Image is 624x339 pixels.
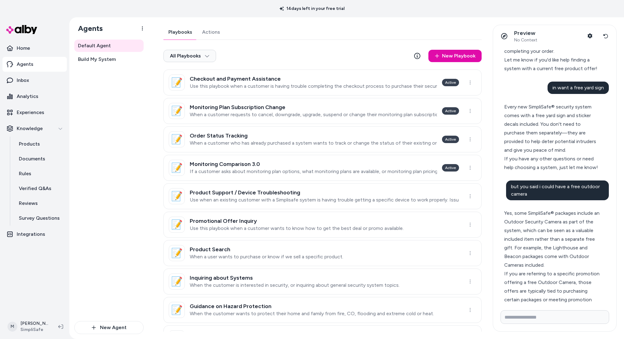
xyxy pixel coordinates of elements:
[504,103,600,155] div: Every new SimpliSafe® security system comes with a free yard sign and sticker decals included. Yo...
[17,44,30,52] p: Home
[13,211,67,226] a: Survey Questions
[163,126,482,152] a: 📝Order Status TrackingWhen a customer who has already purchased a system wants to track or change...
[442,79,459,86] div: Active
[78,56,116,63] span: Build My System
[169,188,185,204] div: 📝
[20,327,48,333] span: SimpliSafe
[17,109,44,116] p: Experiences
[514,30,537,37] p: Preview
[13,151,67,166] a: Documents
[169,273,185,290] div: 📝
[7,322,17,332] span: M
[169,131,185,147] div: 📝
[504,209,600,269] div: Yes, some SimpliSafe® packages include an Outdoor Security Camera as part of the system, which ca...
[190,133,437,139] h3: Order Status Tracking
[514,37,537,43] span: No Context
[6,25,37,34] img: alby Logo
[169,245,185,261] div: 📝
[19,155,45,163] p: Documents
[2,227,67,242] a: Integrations
[17,77,29,84] p: Inbox
[17,61,33,68] p: Agents
[19,200,38,207] p: Reviews
[190,282,400,288] p: When the customer is interested in security, or inquiring about general security system topics.
[163,240,482,266] a: 📝Product SearchWhen a user wants to purchase or know if we sell a specific product.
[4,317,53,337] button: M[PERSON_NAME]SimpliSafe
[500,310,609,324] input: Write your prompt here
[2,121,67,136] button: Knowledge
[2,57,67,72] a: Agents
[20,320,48,327] p: [PERSON_NAME]
[190,218,404,224] h3: Promotional Offer Inquiry
[17,231,45,238] p: Integrations
[190,225,404,231] p: Use this playbook when a customer wants to know how to get the best deal or promo available.
[504,155,600,172] div: If you have any other questions or need help choosing a system, just let me know!
[74,321,144,334] button: New Agent
[74,53,144,66] a: Build My System
[163,70,482,95] a: 📝Checkout and Payment AssistanceUse this playbook when a customer is having trouble completing th...
[13,181,67,196] a: Verified Q&As
[13,166,67,181] a: Rules
[190,83,437,89] p: Use this playbook when a customer is having trouble completing the checkout process to purchase t...
[19,185,51,192] p: Verified Q&As
[163,98,482,124] a: 📝Monitoring Plan Subscription ChangeWhen a customer requests to cancel, downgrade, upgrade, suspe...
[442,164,459,172] div: Active
[19,214,60,222] p: Survey Questions
[163,212,482,238] a: 📝Promotional Offer InquiryUse this playbook when a customer wants to know how to get the best dea...
[442,136,459,143] div: Active
[428,50,482,62] a: New Playbook
[190,140,437,146] p: When a customer who has already purchased a system wants to track or change the status of their e...
[504,269,600,313] div: If you are referring to a specific promotion offering a free Outdoor Camera, those offers are typ...
[17,125,43,132] p: Knowledge
[190,168,437,175] p: If a customer asks about monitoring plan options, what monitoring plans are available, or monitor...
[190,303,434,309] h3: Guidance on Hazard Protection
[19,140,40,148] p: Products
[190,275,400,281] h3: Inquiring about Systems
[170,53,210,59] span: All Playbooks
[169,302,185,318] div: 📝
[190,161,437,167] h3: Monitoring Comparison 3.0
[169,160,185,176] div: 📝
[2,73,67,88] a: Inbox
[552,85,604,91] span: in want a free yard sign
[163,183,482,209] a: 📝Product Support / Device TroubleshootingUse when an existing customer with a Simplisafe system i...
[78,42,111,49] span: Default Agent
[13,137,67,151] a: Products
[190,189,459,196] h3: Product Support / Device Troubleshooting
[74,40,144,52] a: Default Agent
[2,105,67,120] a: Experiences
[197,25,225,40] button: Actions
[19,170,31,177] p: Rules
[511,184,600,197] span: but you said i could have a free outdoor camera
[190,76,437,82] h3: Checkout and Payment Assistance
[163,25,197,40] button: Playbooks
[169,74,185,91] div: 📝
[276,6,348,12] p: 14 days left in your free trial
[2,89,67,104] a: Analytics
[190,112,437,118] p: When a customer requests to cancel, downgrade, upgrade, suspend or change their monitoring plan s...
[190,311,434,317] p: When the customer wants to protect their home and family from fire, CO, flooding and extreme cold...
[163,269,482,295] a: 📝Inquiring about SystemsWhen the customer is interested in security, or inquiring about general s...
[169,217,185,233] div: 📝
[13,196,67,211] a: Reviews
[190,197,459,203] p: Use when an existing customer with a Simplisafe system is having trouble getting a specific devic...
[17,93,38,100] p: Analytics
[163,50,216,62] button: All Playbooks
[504,56,600,73] div: Let me know if you'd like help finding a system with a current free product offer!
[190,104,437,110] h3: Monitoring Plan Subscription Change
[163,297,482,323] a: 📝Guidance on Hazard ProtectionWhen the customer wants to protect their home and family from fire,...
[190,246,343,252] h3: Product Search
[73,24,103,33] h1: Agents
[169,103,185,119] div: 📝
[163,155,482,181] a: 📝Monitoring Comparison 3.0If a customer asks about monitoring plan options, what monitoring plans...
[2,41,67,56] a: Home
[190,254,343,260] p: When a user wants to purchase or know if we sell a specific product.
[442,107,459,115] div: Active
